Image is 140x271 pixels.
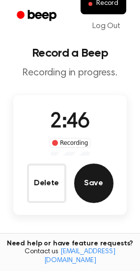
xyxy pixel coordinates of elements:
button: Save Audio Record [74,164,113,203]
a: Beep [10,6,65,26]
a: Log Out [83,14,130,38]
a: [EMAIL_ADDRESS][DOMAIN_NAME] [44,248,115,264]
h1: Record a Beep [8,47,132,59]
p: Recording in progress. [8,67,132,79]
button: Delete Audio Record [27,164,66,203]
span: 2:46 [50,112,89,133]
span: Contact us [6,248,134,265]
div: Recording [50,138,90,148]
